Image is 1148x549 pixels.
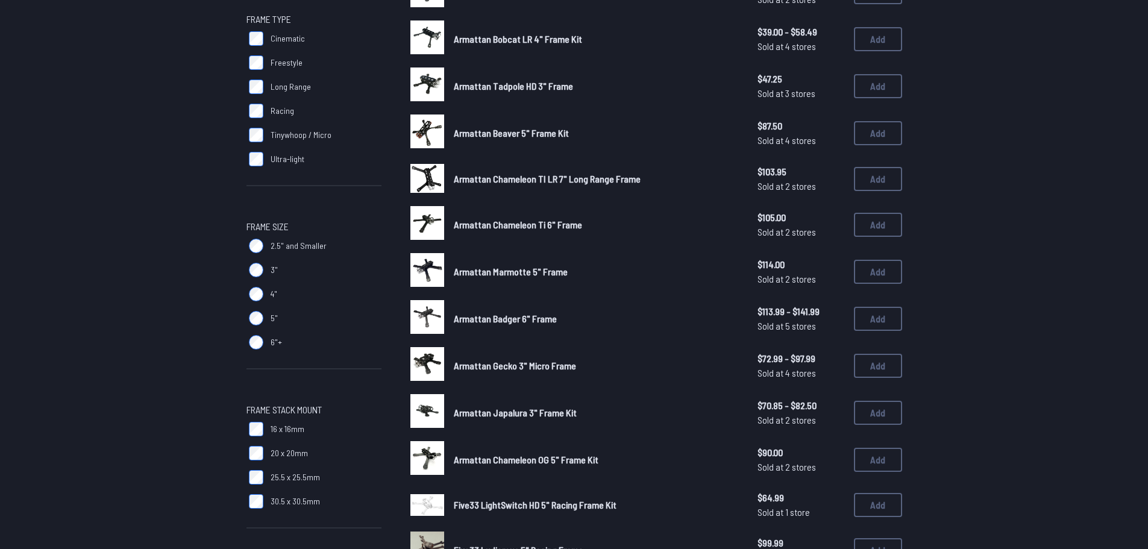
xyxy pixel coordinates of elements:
img: image [410,164,444,193]
input: 20 x 20mm [249,446,263,460]
span: Five33 LightSwitch HD 5" Racing Frame Kit [454,499,616,510]
span: $47.25 [757,72,844,86]
button: Add [854,27,902,51]
input: 4" [249,287,263,301]
button: Add [854,354,902,378]
span: $113.99 - $141.99 [757,304,844,319]
span: Sold at 2 stores [757,225,844,239]
img: image [410,20,444,54]
button: Add [854,448,902,472]
span: $64.99 [757,491,844,505]
a: Five33 LightSwitch HD 5" Racing Frame Kit [454,498,738,512]
span: 2.5" and Smaller [271,240,327,252]
span: Armattan Chameleon OG 5" Frame Kit [454,454,598,465]
a: Armattan Chameleon Ti 6" Frame [454,218,738,232]
span: 20 x 20mm [271,447,308,459]
a: Armattan Chameleon TI LR 7" Long Range Frame [454,172,738,186]
span: $90.00 [757,445,844,460]
span: Sold at 2 stores [757,179,844,193]
img: image [410,253,444,287]
button: Add [854,167,902,191]
span: Armattan Badger 6" Frame [454,313,557,324]
a: image [410,347,444,384]
span: Tinywhoop / Micro [271,129,331,141]
span: 25.5 x 25.5mm [271,471,320,483]
span: 6"+ [271,336,282,348]
button: Add [854,213,902,237]
a: image [410,20,444,58]
span: 3" [271,264,278,276]
span: Armattan Tadpole HD 3" Frame [454,80,573,92]
span: Armattan Marmotte 5" Frame [454,266,568,277]
img: image [410,115,444,148]
img: image [410,347,444,381]
a: Armattan Beaver 5" Frame Kit [454,126,738,140]
input: Racing [249,104,263,118]
input: 30.5 x 30.5mm [249,494,263,509]
span: Sold at 3 stores [757,86,844,101]
span: Sold at 4 stores [757,39,844,54]
img: image [410,441,444,475]
span: Frame Type [246,12,291,27]
a: image [410,441,444,478]
a: image [410,253,444,290]
input: Long Range [249,80,263,94]
span: $87.50 [757,119,844,133]
span: Ultra-light [271,153,304,165]
a: Armattan Badger 6" Frame [454,312,738,326]
span: Armattan Gecko 3" Micro Frame [454,360,576,371]
span: 30.5 x 30.5mm [271,495,320,507]
input: 6"+ [249,335,263,350]
span: Racing [271,105,294,117]
input: Tinywhoop / Micro [249,128,263,142]
span: Armattan Chameleon TI LR 7" Long Range Frame [454,173,641,184]
input: 16 x 16mm [249,422,263,436]
img: image [410,206,444,240]
span: $103.95 [757,165,844,179]
span: 4" [271,288,277,300]
img: image [410,300,444,334]
img: image [410,494,444,516]
button: Add [854,307,902,331]
span: Cinematic [271,33,305,45]
input: 3" [249,263,263,277]
input: 25.5 x 25.5mm [249,470,263,485]
a: image [410,206,444,243]
input: Cinematic [249,31,263,46]
img: image [410,67,444,101]
span: Armattan Japalura 3" Frame Kit [454,407,577,418]
a: image [410,67,444,105]
a: Armattan Japalura 3" Frame Kit [454,406,738,420]
button: Add [854,401,902,425]
span: $70.85 - $82.50 [757,398,844,413]
span: Frame Stack Mount [246,403,322,417]
span: $114.00 [757,257,844,272]
span: Sold at 4 stores [757,133,844,148]
button: Add [854,493,902,517]
span: Sold at 2 stores [757,413,844,427]
span: Sold at 4 stores [757,366,844,380]
span: 16 x 16mm [271,423,304,435]
span: $39.00 - $58.49 [757,25,844,39]
input: 5" [249,311,263,325]
span: Frame Size [246,219,289,234]
a: Armattan Marmotte 5" Frame [454,265,738,279]
input: 2.5" and Smaller [249,239,263,253]
a: image [410,488,444,522]
button: Add [854,121,902,145]
span: Sold at 1 store [757,505,844,519]
a: image [410,115,444,152]
a: image [410,394,444,431]
span: Armattan Chameleon Ti 6" Frame [454,219,582,230]
span: 5" [271,312,278,324]
img: image [410,394,444,428]
a: Armattan Gecko 3" Micro Frame [454,359,738,373]
span: Armattan Bobcat LR 4" Frame Kit [454,33,582,45]
span: Sold at 2 stores [757,272,844,286]
span: $105.00 [757,210,844,225]
button: Add [854,74,902,98]
a: Armattan Chameleon OG 5" Frame Kit [454,453,738,467]
span: Sold at 5 stores [757,319,844,333]
a: image [410,162,444,196]
button: Add [854,260,902,284]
